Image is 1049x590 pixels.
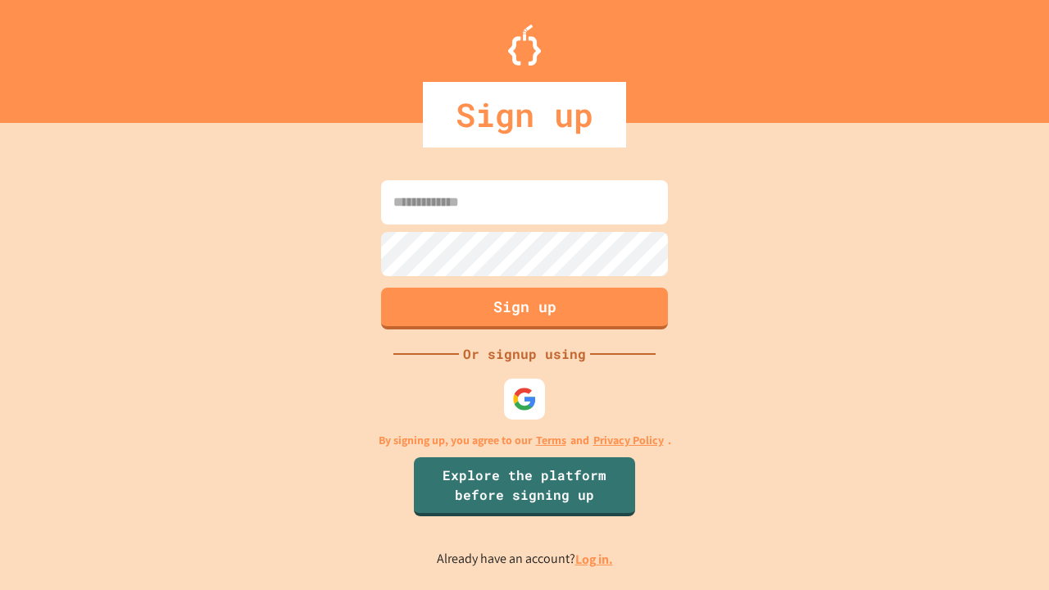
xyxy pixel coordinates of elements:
[575,551,613,568] a: Log in.
[423,82,626,147] div: Sign up
[459,344,590,364] div: Or signup using
[379,432,671,449] p: By signing up, you agree to our and .
[593,432,664,449] a: Privacy Policy
[381,288,668,329] button: Sign up
[437,549,613,570] p: Already have an account?
[414,457,635,516] a: Explore the platform before signing up
[512,387,537,411] img: google-icon.svg
[536,432,566,449] a: Terms
[508,25,541,66] img: Logo.svg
